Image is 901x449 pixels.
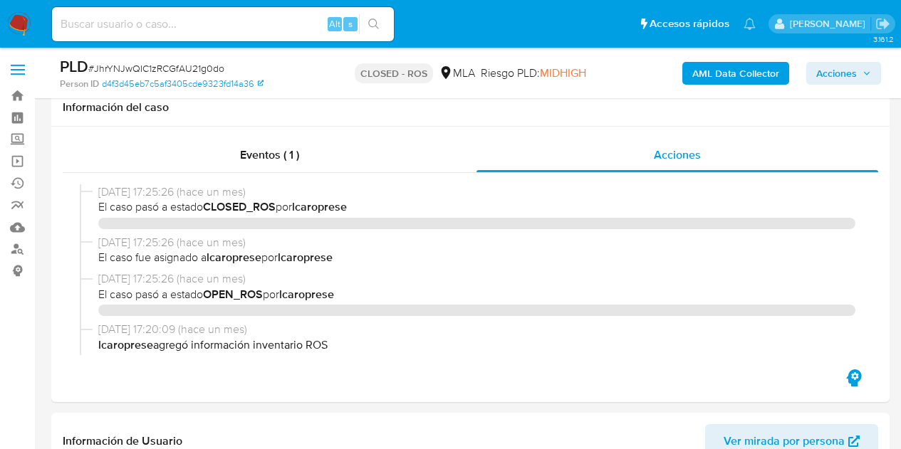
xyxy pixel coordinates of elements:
[348,17,353,31] span: s
[60,78,99,90] b: Person ID
[355,63,433,83] p: CLOSED - ROS
[63,434,182,448] h1: Información de Usuario
[806,62,881,85] button: Acciones
[540,65,586,81] span: MIDHIGH
[102,78,264,90] a: d4f3d45eb7c5af3405cde9323fd14a36
[52,15,394,33] input: Buscar usuario o caso...
[88,61,224,75] span: # JhrYNJwQIC1zRCGfAU21g0do
[481,65,586,81] span: Riesgo PLD:
[329,17,340,31] span: Alt
[875,16,890,31] a: Salir
[240,147,299,163] span: Eventos ( 1 )
[744,18,756,30] a: Notificaciones
[650,16,729,31] span: Accesos rápidos
[682,62,789,85] button: AML Data Collector
[654,147,701,163] span: Acciones
[790,17,870,31] p: nicolas.fernandezallen@mercadolibre.com
[63,100,878,115] h1: Información del caso
[359,14,388,34] button: search-icon
[692,62,779,85] b: AML Data Collector
[60,55,88,78] b: PLD
[439,65,475,81] div: MLA
[816,62,857,85] span: Acciones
